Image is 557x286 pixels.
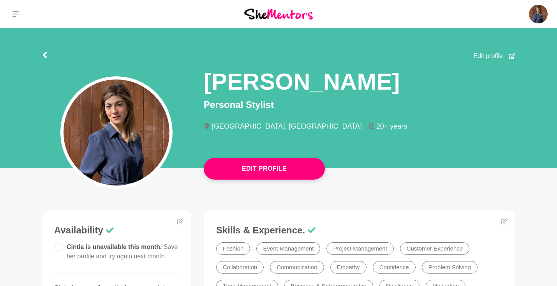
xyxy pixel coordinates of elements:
[216,224,503,236] h3: Skills & Experience.
[204,123,368,130] li: [GEOGRAPHIC_DATA], [GEOGRAPHIC_DATA]
[54,224,179,236] h3: Availability
[244,9,313,19] img: She Mentors Logo
[204,67,400,96] h1: [PERSON_NAME]
[67,244,178,260] span: Cintia is unavailable this month.
[204,98,515,112] p: Personal Stylist
[368,123,414,130] li: 20+ years
[473,51,503,61] span: Edit profile
[204,158,325,180] button: Edit Profile
[529,5,548,23] img: Cintia Hernandez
